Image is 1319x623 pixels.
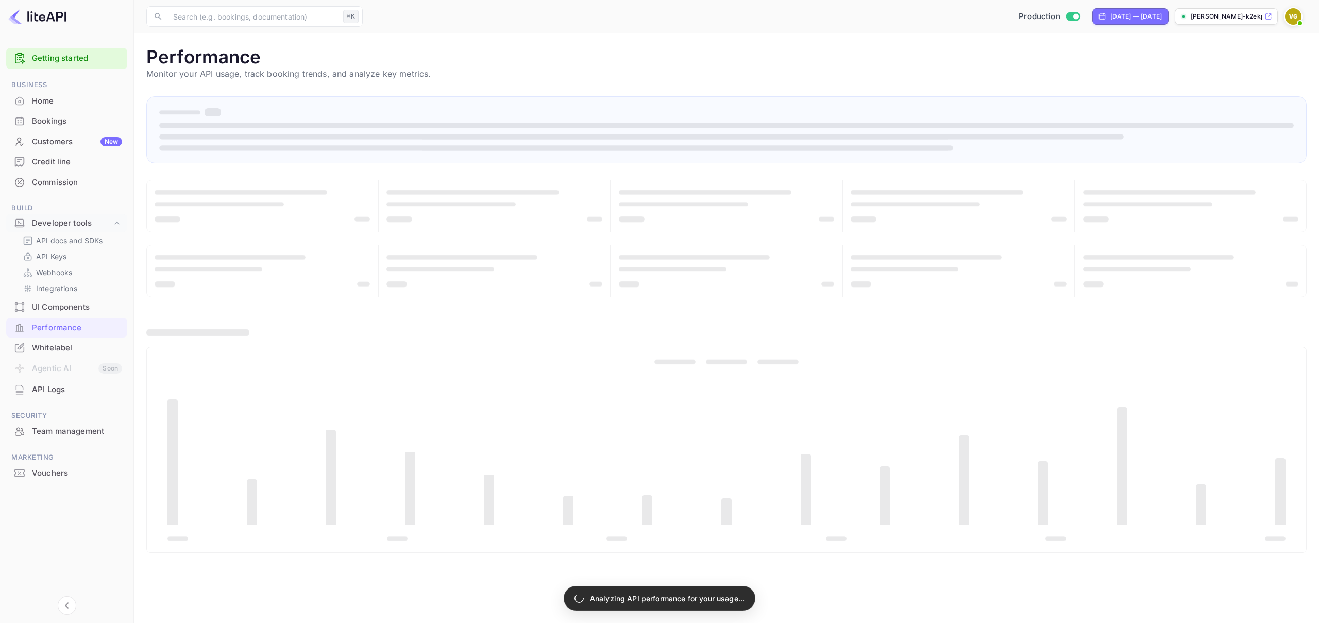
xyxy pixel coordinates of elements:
[1014,11,1084,23] div: Switch to Sandbox mode
[167,6,339,27] input: Search (e.g. bookings, documentation)
[6,338,127,357] a: Whitelabel
[6,297,127,317] div: UI Components
[19,249,123,264] div: API Keys
[32,322,122,334] div: Performance
[6,214,127,232] div: Developer tools
[32,136,122,148] div: Customers
[19,281,123,296] div: Integrations
[6,422,127,441] a: Team management
[23,283,119,294] a: Integrations
[32,156,122,168] div: Credit line
[6,91,127,111] div: Home
[6,463,127,482] a: Vouchers
[19,233,123,248] div: API docs and SDKs
[32,342,122,354] div: Whitelabel
[1092,8,1169,25] div: Click to change the date range period
[32,95,122,107] div: Home
[590,593,745,604] p: Analyzing API performance for your usage...
[6,152,127,171] a: Credit line
[6,132,127,152] div: CustomersNew
[32,301,122,313] div: UI Components
[36,235,103,246] p: API docs and SDKs
[6,380,127,400] div: API Logs
[32,384,122,396] div: API Logs
[1191,12,1262,21] p: [PERSON_NAME]-k2ekp.nuit...
[58,596,76,615] button: Collapse navigation
[6,410,127,422] span: Security
[6,111,127,130] a: Bookings
[6,452,127,463] span: Marketing
[6,380,127,399] a: API Logs
[6,318,127,337] a: Performance
[6,48,127,69] div: Getting started
[32,217,112,229] div: Developer tools
[1110,12,1162,21] div: [DATE] — [DATE]
[6,132,127,151] a: CustomersNew
[6,173,127,193] div: Commission
[6,338,127,358] div: Whitelabel
[32,426,122,437] div: Team management
[32,53,122,64] a: Getting started
[19,265,123,280] div: Webhooks
[6,422,127,442] div: Team management
[32,115,122,127] div: Bookings
[23,251,119,262] a: API Keys
[6,463,127,483] div: Vouchers
[6,203,127,214] span: Build
[36,251,66,262] p: API Keys
[6,173,127,192] a: Commission
[23,267,119,278] a: Webhooks
[23,235,119,246] a: API docs and SDKs
[36,267,72,278] p: Webhooks
[343,10,359,23] div: ⌘K
[100,137,122,146] div: New
[6,91,127,110] a: Home
[6,152,127,172] div: Credit line
[6,297,127,316] a: UI Components
[32,467,122,479] div: Vouchers
[1285,8,1301,25] img: VARUN GUPTA
[6,79,127,91] span: Business
[146,46,1307,68] h1: Performance
[32,177,122,189] div: Commission
[6,111,127,131] div: Bookings
[36,283,77,294] p: Integrations
[8,8,66,25] img: LiteAPI logo
[1019,11,1060,23] span: Production
[6,318,127,338] div: Performance
[146,68,1307,80] p: Monitor your API usage, track booking trends, and analyze key metrics.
